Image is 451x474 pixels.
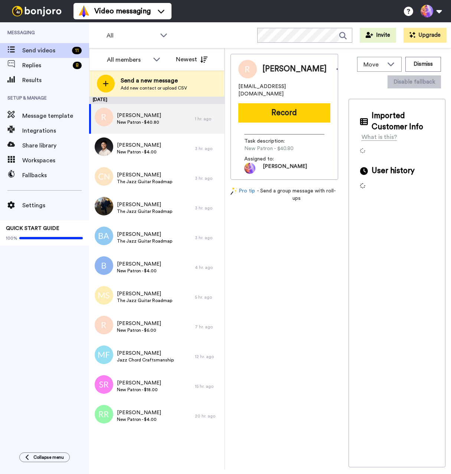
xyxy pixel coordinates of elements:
[95,256,113,275] img: b.png
[121,85,187,91] span: Add new contact or upload CSV
[117,357,174,363] span: Jazz Chord Craftsmanship
[362,133,397,142] div: What is this?
[372,110,434,133] span: Imported Customer Info
[195,235,221,241] div: 3 hr. ago
[117,149,161,155] span: New Patron - $4.00
[195,383,221,389] div: 15 hr. ago
[117,409,161,416] span: [PERSON_NAME]
[195,146,221,152] div: 3 hr. ago
[22,61,70,70] span: Replies
[117,379,161,387] span: [PERSON_NAME]
[238,103,330,123] button: Record
[9,6,65,16] img: bj-logo-header-white.svg
[6,235,17,241] span: 100%
[22,46,69,55] span: Send videos
[95,375,113,394] img: sr.png
[262,64,327,75] span: [PERSON_NAME]
[170,52,213,67] button: Newest
[117,290,172,298] span: [PERSON_NAME]
[238,60,257,78] img: Image of Rob
[95,137,113,156] img: 09583a35-f5bc-45b9-b6ac-d4ed92d96f18.jpg
[95,167,113,186] img: cn.png
[244,155,296,163] span: Assigned to:
[22,156,89,165] span: Workspaces
[19,452,70,462] button: Collapse menu
[95,227,113,245] img: ba.png
[22,171,89,180] span: Fallbacks
[22,111,89,120] span: Message template
[231,187,255,202] a: Pro tip
[95,197,113,215] img: 467ce355-525c-40bb-be6e-9c18577d1230.jpg
[95,316,113,334] img: r.png
[117,238,172,244] span: The Jazz Guitar Roadmap
[22,201,89,210] span: Settings
[117,142,161,149] span: [PERSON_NAME]
[117,208,172,214] span: The Jazz Guitar Roadmap
[95,345,113,364] img: mf.png
[72,47,82,54] div: 11
[195,413,221,419] div: 20 hr. ago
[372,165,415,176] span: User history
[89,97,225,104] div: [DATE]
[195,264,221,270] div: 4 hr. ago
[117,387,161,393] span: New Patron - $18.00
[95,108,113,126] img: r.png
[117,119,161,125] span: New Patron - $40.80
[22,126,89,135] span: Integrations
[107,55,149,64] div: All members
[117,320,161,327] span: [PERSON_NAME]
[73,62,82,69] div: 8
[6,226,59,231] span: QUICK START GUIDE
[117,201,172,208] span: [PERSON_NAME]
[117,416,161,422] span: New Patron - $4.00
[107,31,156,40] span: All
[244,137,296,145] span: Task description :
[95,405,113,423] img: rr.png
[117,350,174,357] span: [PERSON_NAME]
[22,76,89,85] span: Results
[117,231,172,238] span: [PERSON_NAME]
[117,298,172,303] span: The Jazz Guitar Roadmap
[94,6,151,16] span: Video messaging
[244,145,315,152] span: New Patron - $40.80
[95,286,113,305] img: ms.png
[363,60,383,69] span: Move
[121,76,187,85] span: Send a new message
[388,75,441,88] button: Disable fallback
[195,354,221,360] div: 12 hr. ago
[117,171,172,179] span: [PERSON_NAME]
[117,179,172,185] span: The Jazz Guitar Roadmap
[22,141,89,150] span: Share library
[231,187,237,195] img: magic-wand.svg
[244,163,255,174] img: photo.jpg
[195,324,221,330] div: 7 hr. ago
[117,268,161,274] span: New Patron - $4.00
[231,187,338,202] div: - Send a group message with roll-ups
[403,28,447,43] button: Upgrade
[360,28,396,43] button: Invite
[195,294,221,300] div: 5 hr. ago
[238,83,330,98] span: [EMAIL_ADDRESS][DOMAIN_NAME]
[33,454,64,460] span: Collapse menu
[117,112,161,119] span: [PERSON_NAME]
[195,116,221,122] div: 1 hr. ago
[263,163,307,174] span: [PERSON_NAME]
[195,205,221,211] div: 3 hr. ago
[195,175,221,181] div: 3 hr. ago
[117,260,161,268] span: [PERSON_NAME]
[117,327,161,333] span: New Patron - $6.00
[78,5,90,17] img: vm-color.svg
[405,57,441,72] button: Dismiss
